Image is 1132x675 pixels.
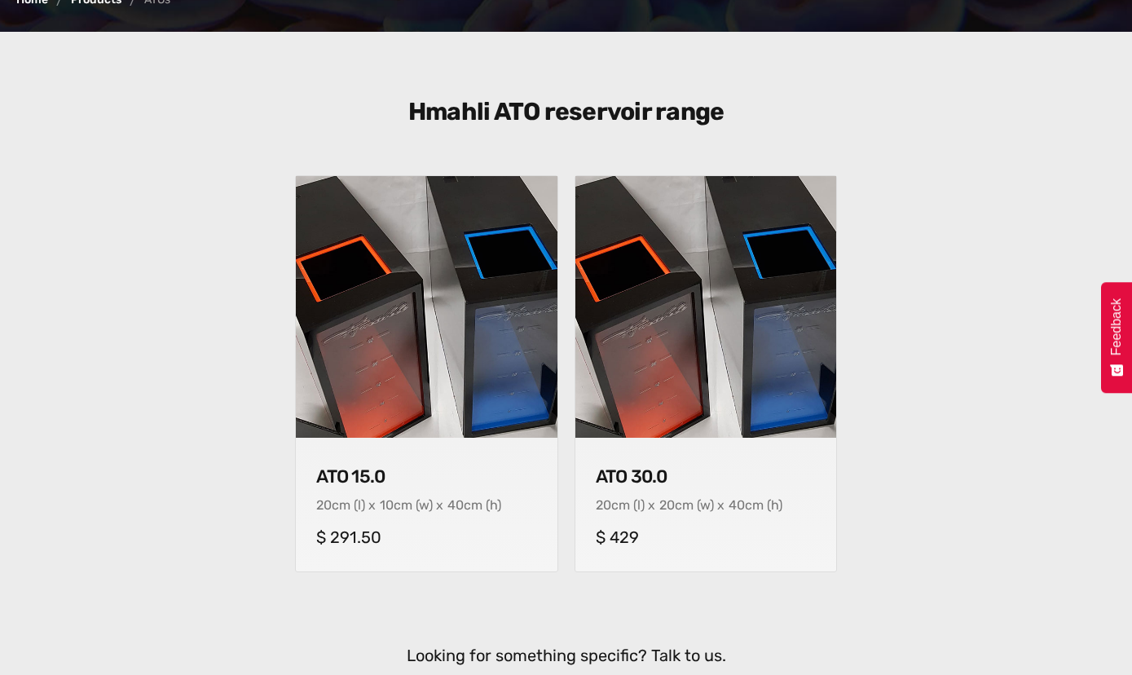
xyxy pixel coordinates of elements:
div: cm (h) [464,497,501,513]
span: Feedback [1109,298,1124,355]
div: cm (w) x [394,497,443,513]
div: cm (w) x [675,497,725,513]
h5: $ 291.50 [316,527,536,547]
div: cm (h) [745,497,782,513]
h4: ATO 15.0 [316,466,536,487]
div: 40 [447,497,464,513]
img: ATO 30.0 [575,176,836,437]
h3: Hmahli ATO reservoir range [253,97,880,126]
h5: Looking for something specific? Talk to us. [253,646,880,665]
h5: $ 429 [596,527,816,547]
div: 20 [316,497,332,513]
div: cm (l) x [611,497,655,513]
div: cm (l) x [332,497,376,513]
a: ATO 15.0ATO 15.0ATO 15.020cm (l) x10cm (w) x40cm (h)$ 291.50 [295,175,557,571]
a: ATO 30.0ATO 30.0ATO 30.020cm (l) x20cm (w) x40cm (h)$ 429 [575,175,837,571]
div: 20 [659,497,675,513]
div: 10 [380,497,394,513]
div: 20 [596,497,611,513]
button: Feedback - Show survey [1101,282,1132,393]
h4: ATO 30.0 [596,466,816,487]
img: ATO 15.0 [296,176,557,437]
div: 40 [729,497,745,513]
